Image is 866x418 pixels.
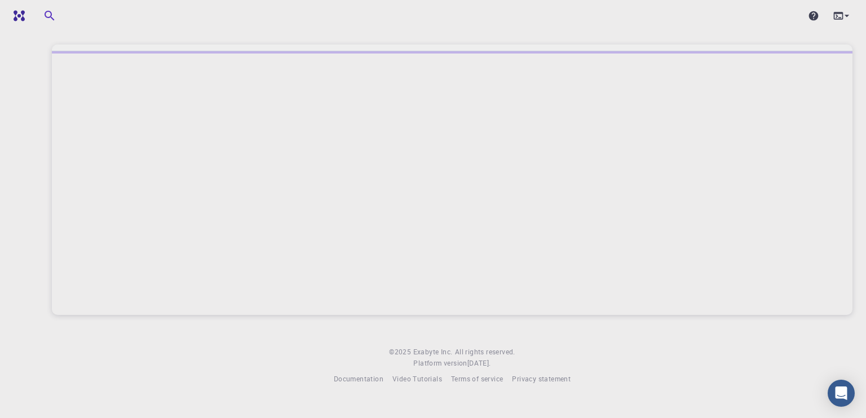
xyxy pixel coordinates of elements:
a: [DATE]. [467,358,491,369]
a: Terms of service [451,373,503,385]
a: Video Tutorials [392,373,442,385]
a: Documentation [334,373,383,385]
span: Documentation [334,374,383,383]
span: [DATE] . [467,358,491,367]
div: Open Intercom Messenger [828,380,855,407]
a: Privacy statement [512,373,571,385]
span: Terms of service [451,374,503,383]
span: All rights reserved. [455,346,515,358]
span: © 2025 [389,346,413,358]
a: Exabyte Inc. [413,346,453,358]
span: Platform version [413,358,467,369]
img: logo [9,10,25,21]
span: Exabyte Inc. [413,347,453,356]
span: Privacy statement [512,374,571,383]
span: Video Tutorials [392,374,442,383]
